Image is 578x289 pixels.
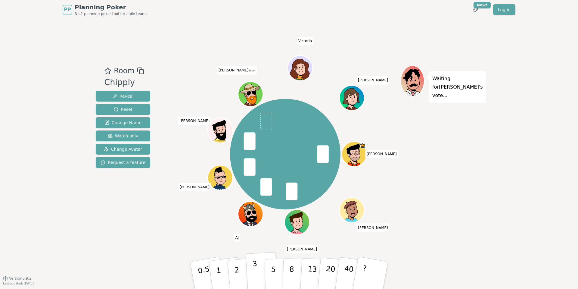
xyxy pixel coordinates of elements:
span: Version 0.9.2 [9,276,32,281]
span: Click to change your name [297,37,314,46]
span: Click to change your name [217,66,257,75]
button: Change Name [96,117,150,128]
button: Click to change your avatar [239,83,263,106]
span: Click to change your name [365,150,398,158]
span: Planning Poker [75,3,148,11]
button: Reset [96,104,150,115]
a: Log in [493,4,515,15]
span: Click to change your name [178,183,211,191]
button: Watch only [96,130,150,141]
a: PPPlanning PokerNo.1 planning poker tool for agile teams [63,3,148,16]
button: New! [470,4,481,15]
span: Change Name [104,120,141,126]
span: (you) [248,70,256,72]
button: Request a feature [96,157,150,168]
span: Request a feature [101,159,145,165]
p: Waiting for [PERSON_NAME] 's vote... [432,74,483,100]
span: Click to change your name [356,76,390,85]
span: Watch only [108,133,138,139]
button: Change Avatar [96,144,150,155]
span: No.1 planning poker tool for agile teams [75,11,148,16]
div: New! [474,2,491,8]
button: Add as favourite [104,65,111,76]
span: Click to change your name [234,234,240,242]
div: Chipply [104,76,144,89]
span: Change Avatar [104,146,142,152]
span: Matthew is the host [360,142,366,149]
span: Click to change your name [285,245,319,253]
span: Reset [113,106,132,112]
button: Version0.9.2 [3,276,32,281]
span: Click to change your name [178,117,211,125]
span: Click to change your name [356,224,390,232]
button: Reveal [96,91,150,102]
span: Reveal [112,93,134,99]
span: Last updated: [DATE] [3,282,34,285]
span: PP [64,6,71,13]
span: Room [114,65,134,76]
